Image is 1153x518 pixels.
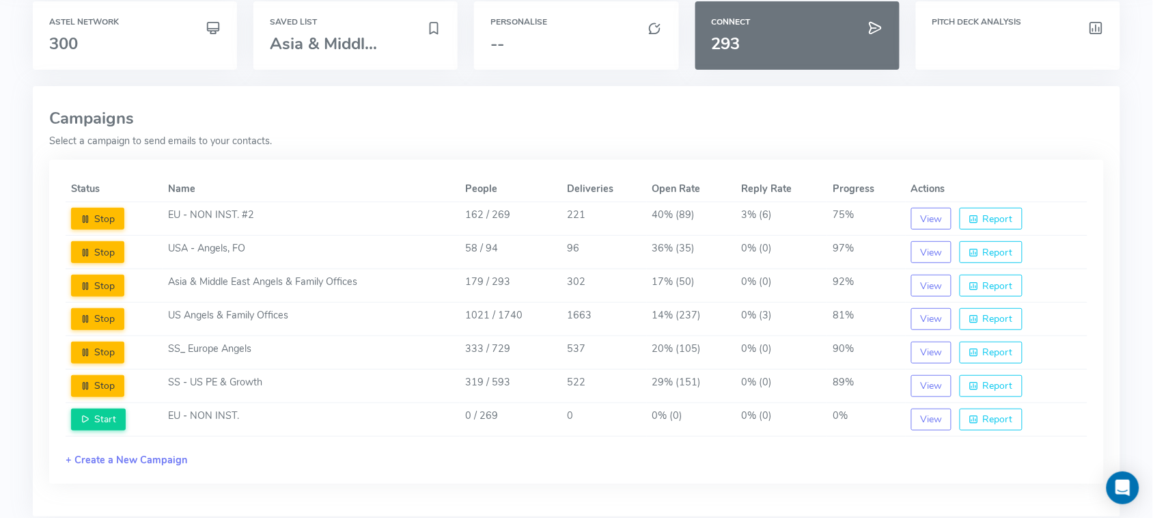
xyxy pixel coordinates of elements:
[960,308,1023,330] button: Report
[911,241,952,263] button: View
[71,241,124,263] button: Stop
[163,403,460,436] td: EU - NON INST.
[736,336,828,369] td: 0% (0)
[911,308,952,330] button: View
[460,176,561,202] th: People
[71,375,124,397] button: Stop
[460,269,561,303] td: 179 / 293
[960,275,1023,297] button: Report
[906,176,1087,202] th: Actions
[827,303,905,336] td: 81%
[712,18,883,27] h6: Connect
[960,342,1023,364] button: Report
[490,18,662,27] h6: Personalise
[270,33,377,55] span: Asia & Middl...
[932,18,1104,27] h6: Pitch Deck Analysis
[960,241,1023,263] button: Report
[647,303,736,336] td: 14% (237)
[460,202,561,236] td: 162 / 269
[460,403,561,436] td: 0 / 269
[460,369,561,403] td: 319 / 593
[647,202,736,236] td: 40% (89)
[647,336,736,369] td: 20% (105)
[827,403,905,436] td: 0%
[270,18,441,27] h6: Saved List
[647,369,736,403] td: 29% (151)
[827,236,905,269] td: 97%
[163,202,460,236] td: EU - NON INST. #2
[163,369,460,403] td: SS - US PE & Growth
[911,275,952,297] button: View
[1107,472,1139,504] div: Open Intercom Messenger
[66,176,163,202] th: Status
[736,176,828,202] th: Reply Rate
[827,336,905,369] td: 90%
[561,403,647,436] td: 0
[163,269,460,303] td: Asia & Middle East Angels & Family Offices
[736,369,828,403] td: 0% (0)
[163,236,460,269] td: USA - Angels, FO
[736,303,828,336] td: 0% (3)
[71,208,124,230] button: Stop
[736,236,828,269] td: 0% (0)
[561,176,647,202] th: Deliveries
[561,236,647,269] td: 96
[561,269,647,303] td: 302
[960,208,1023,230] button: Report
[960,409,1023,431] button: Report
[827,202,905,236] td: 75%
[561,303,647,336] td: 1663
[49,18,221,27] h6: Astel Network
[561,202,647,236] td: 221
[736,202,828,236] td: 3% (6)
[911,409,952,431] button: View
[827,369,905,403] td: 89%
[736,403,828,436] td: 0% (0)
[49,134,1104,149] p: Select a campaign to send emails to your contacts.
[712,33,740,55] span: 293
[71,342,124,364] button: Stop
[460,336,561,369] td: 333 / 729
[163,176,460,202] th: Name
[911,342,952,364] button: View
[911,375,952,397] button: View
[163,336,460,369] td: SS_ Europe Angels
[49,109,1104,127] h3: Campaigns
[460,303,561,336] td: 1021 / 1740
[647,176,736,202] th: Open Rate
[460,236,561,269] td: 58 / 94
[647,403,736,436] td: 0% (0)
[647,269,736,303] td: 17% (50)
[66,453,187,467] a: + Create a New Campaign
[960,375,1023,397] button: Report
[163,303,460,336] td: US Angels & Family Offices
[49,33,78,55] span: 300
[71,275,124,297] button: Stop
[827,176,905,202] th: Progress
[71,308,124,330] button: Stop
[647,236,736,269] td: 36% (35)
[71,409,126,431] button: Start
[490,33,504,55] span: --
[911,208,952,230] button: View
[561,369,647,403] td: 522
[561,336,647,369] td: 537
[736,269,828,303] td: 0% (0)
[827,269,905,303] td: 92%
